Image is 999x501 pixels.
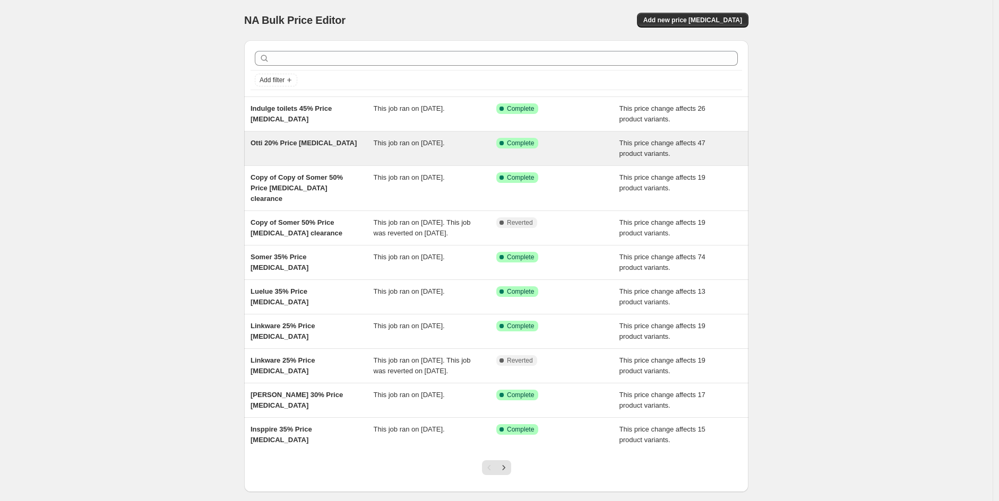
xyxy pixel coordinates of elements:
[374,391,445,399] span: This job ran on [DATE].
[251,425,312,444] span: Insppire 35% Price [MEDICAL_DATA]
[374,287,445,295] span: This job ran on [DATE].
[374,173,445,181] span: This job ran on [DATE].
[619,322,705,340] span: This price change affects 19 product variants.
[251,173,343,203] span: Copy of Copy of Somer 50% Price [MEDICAL_DATA] clearance
[255,74,297,86] button: Add filter
[251,287,308,306] span: Luelue 35% Price [MEDICAL_DATA]
[619,173,705,192] span: This price change affects 19 product variants.
[374,253,445,261] span: This job ran on [DATE].
[244,14,346,26] span: NA Bulk Price Editor
[260,76,285,84] span: Add filter
[507,173,534,182] span: Complete
[619,287,705,306] span: This price change affects 13 product variants.
[507,391,534,399] span: Complete
[507,425,534,434] span: Complete
[251,356,315,375] span: Linkware 25% Price [MEDICAL_DATA]
[619,391,705,409] span: This price change affects 17 product variants.
[251,104,332,123] span: Indulge toilets 45% Price [MEDICAL_DATA]
[374,139,445,147] span: This job ran on [DATE].
[251,139,357,147] span: Otti 20% Price [MEDICAL_DATA]
[496,460,511,475] button: Next
[619,139,705,157] span: This price change affects 47 product variants.
[637,13,748,28] button: Add new price [MEDICAL_DATA]
[251,322,315,340] span: Linkware 25% Price [MEDICAL_DATA]
[251,218,342,237] span: Copy of Somer 50% Price [MEDICAL_DATA] clearance
[374,356,471,375] span: This job ran on [DATE]. This job was reverted on [DATE].
[507,104,534,113] span: Complete
[507,218,533,227] span: Reverted
[251,253,308,271] span: Somer 35% Price [MEDICAL_DATA]
[619,104,705,123] span: This price change affects 26 product variants.
[507,253,534,261] span: Complete
[507,322,534,330] span: Complete
[251,391,343,409] span: [PERSON_NAME] 30% Price [MEDICAL_DATA]
[507,356,533,365] span: Reverted
[374,322,445,330] span: This job ran on [DATE].
[507,139,534,147] span: Complete
[374,425,445,433] span: This job ran on [DATE].
[374,218,471,237] span: This job ran on [DATE]. This job was reverted on [DATE].
[619,218,705,237] span: This price change affects 19 product variants.
[507,287,534,296] span: Complete
[643,16,742,24] span: Add new price [MEDICAL_DATA]
[482,460,511,475] nav: Pagination
[619,356,705,375] span: This price change affects 19 product variants.
[619,425,705,444] span: This price change affects 15 product variants.
[374,104,445,112] span: This job ran on [DATE].
[619,253,705,271] span: This price change affects 74 product variants.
